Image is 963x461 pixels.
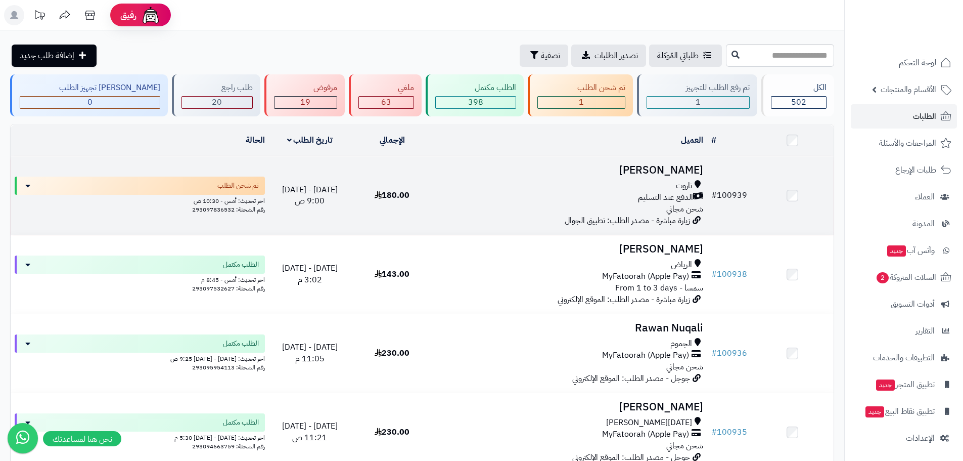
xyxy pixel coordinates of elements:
[851,212,957,236] a: المدونة
[594,50,638,62] span: تصدير الطلبات
[615,282,703,294] span: سمسا - From 1 to 3 days
[711,426,747,438] a: #100935
[282,341,338,365] span: [DATE] - [DATE] 11:05 م
[437,401,703,413] h3: [PERSON_NAME]
[851,346,957,370] a: التطبيقات والخدمات
[851,158,957,182] a: طلبات الإرجاع
[435,82,516,94] div: الطلب مكتمل
[865,406,884,417] span: جديد
[12,45,97,67] a: إضافة طلب جديد
[572,372,690,385] span: جوجل - مصدر الطلب: الموقع الإلكتروني
[358,82,414,94] div: ملغي
[851,399,957,424] a: تطبيق نقاط البيعجديد
[606,417,692,429] span: [DATE][PERSON_NAME]
[895,163,936,177] span: طلبات الإرجاع
[87,96,93,108] span: 0
[381,96,391,108] span: 63
[15,432,265,442] div: اخر تحديث: [DATE] - [DATE] 5:30 م
[886,243,935,258] span: وآتس آب
[375,426,409,438] span: 230.00
[170,74,262,116] a: طلب راجع 20
[696,96,701,108] span: 1
[347,74,424,116] a: ملغي 63
[881,82,936,97] span: الأقسام والمنتجات
[711,347,717,359] span: #
[424,74,526,116] a: الطلب مكتمل 398
[520,45,568,67] button: تصفية
[602,429,689,440] span: MyFatoorah (Apple Pay)
[526,74,634,116] a: تم شحن الطلب 1
[223,260,259,270] span: الطلب مكتمل
[541,50,560,62] span: تصفية
[565,215,690,227] span: زيارة مباشرة - مصدر الطلب: تطبيق الجوال
[873,351,935,365] span: التطبيقات والخدمات
[8,74,170,116] a: [PERSON_NAME] تجهيز الطلب 0
[192,284,265,293] span: رقم الشحنة: 293097532627
[20,50,74,62] span: إضافة طلب جديد
[300,96,310,108] span: 19
[20,97,160,108] div: 0
[181,82,252,94] div: طلب راجع
[671,259,692,271] span: الرياض
[851,426,957,450] a: الإعدادات
[192,442,265,451] span: رقم الشحنة: 293094663759
[851,372,957,397] a: تطبيق المتجرجديد
[851,265,957,289] a: السلات المتروكة2
[670,338,692,350] span: الجموم
[558,294,690,306] span: زيارة مباشرة - مصدر الطلب: الموقع الإلكتروني
[864,404,935,418] span: تطبيق نقاط البيع
[666,361,703,373] span: شحن مجاني
[182,97,252,108] div: 20
[437,243,703,255] h3: [PERSON_NAME]
[246,134,265,146] a: الحالة
[579,96,584,108] span: 1
[676,180,692,192] span: تاروت
[437,164,703,176] h3: [PERSON_NAME]
[899,56,936,70] span: لوحة التحكم
[851,185,957,209] a: العملاء
[906,431,935,445] span: الإعدادات
[879,136,936,150] span: المراجعات والأسئلة
[217,181,259,191] span: تم شحن الطلب
[638,192,693,203] span: الدفع عند التسليم
[15,353,265,363] div: اخر تحديث: [DATE] - [DATE] 9:25 ص
[771,82,827,94] div: الكل
[223,339,259,349] span: الطلب مكتمل
[711,134,716,146] a: #
[915,324,935,338] span: التقارير
[875,378,935,392] span: تطبيق المتجر
[891,297,935,311] span: أدوات التسويق
[912,217,935,231] span: المدونة
[282,262,338,286] span: [DATE] - [DATE] 3:02 م
[282,420,338,444] span: [DATE] - [DATE] 11:21 ص
[436,97,516,108] div: 398
[15,274,265,284] div: اخر تحديث: أمس - 8:45 م
[282,184,338,207] span: [DATE] - [DATE] 9:00 ص
[635,74,759,116] a: تم رفع الطلب للتجهيز 1
[851,131,957,155] a: المراجعات والأسئلة
[602,271,689,282] span: MyFatoorah (Apple Pay)
[274,82,337,94] div: مرفوض
[223,417,259,428] span: الطلب مكتمل
[274,97,337,108] div: 19
[212,96,222,108] span: 20
[375,268,409,280] span: 143.00
[876,380,895,391] span: جديد
[649,45,722,67] a: طلباتي المُوكلة
[538,97,624,108] div: 1
[759,74,836,116] a: الكل502
[262,74,347,116] a: مرفوض 19
[141,5,161,25] img: ai-face.png
[437,322,703,334] h3: Rawan Nuqali
[887,245,906,257] span: جديد
[711,426,717,438] span: #
[537,82,625,94] div: تم شحن الطلب
[647,82,750,94] div: تم رفع الطلب للتجهيز
[681,134,703,146] a: العميل
[851,292,957,316] a: أدوات التسويق
[375,189,409,201] span: 180.00
[375,347,409,359] span: 230.00
[380,134,405,146] a: الإجمالي
[120,9,136,21] span: رفيق
[27,5,52,28] a: تحديثات المنصة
